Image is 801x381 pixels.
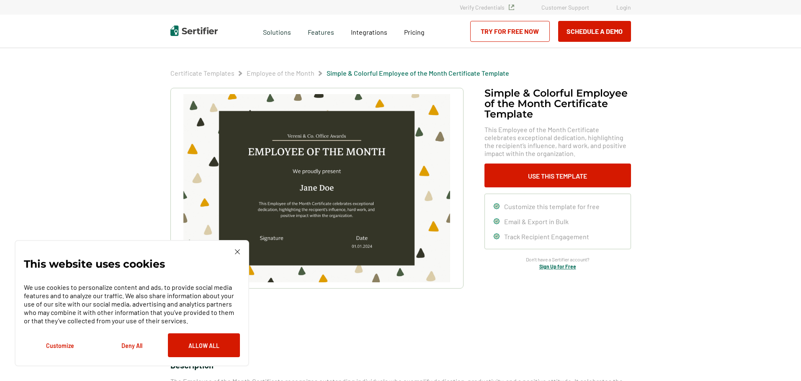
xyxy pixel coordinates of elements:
span: Email & Export in Bulk [504,217,569,225]
button: Schedule a Demo [558,21,631,42]
span: Don’t have a Sertifier account? [526,256,590,263]
div: Breadcrumb [170,69,509,77]
iframe: Chat Widget [759,341,801,381]
a: Try for Free Now [470,21,550,42]
button: Deny All [96,333,168,357]
button: Allow All [168,333,240,357]
span: Track Recipient Engagement [504,233,589,240]
a: Employee of the Month [247,69,314,77]
a: Pricing [404,26,425,36]
p: We use cookies to personalize content and ads, to provide social media features and to analyze ou... [24,283,240,325]
img: Sertifier | Digital Credentialing Platform [170,26,218,36]
a: Login [616,4,631,11]
span: Features [308,26,334,36]
img: Verified [509,5,514,10]
span: Integrations [351,28,387,36]
h1: Simple & Colorful Employee of the Month Certificate Template [484,88,631,119]
a: Simple & Colorful Employee of the Month Certificate Template [327,69,509,77]
a: Customer Support [541,4,589,11]
p: This website uses cookies [24,260,165,268]
img: Simple & Colorful Employee of the Month Certificate Template [183,94,450,282]
span: Solutions [263,26,291,36]
a: Integrations [351,26,387,36]
a: Verify Credentials [460,4,514,11]
a: Sign Up for Free [539,263,576,269]
button: Customize [24,333,96,357]
button: Use This Template [484,164,631,187]
span: Customize this template for free [504,202,600,210]
a: Certificate Templates [170,69,234,77]
img: Cookie Popup Close [235,249,240,254]
span: Pricing [404,28,425,36]
span: This Employee of the Month Certificate celebrates exceptional dedication, highlighting the recipi... [484,125,631,157]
